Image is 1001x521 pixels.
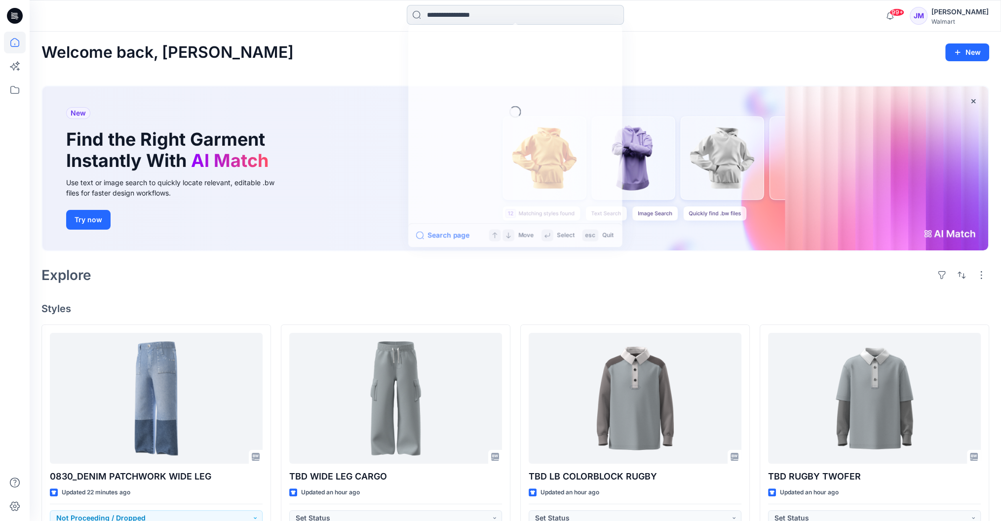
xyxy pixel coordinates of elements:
p: Select [557,230,574,240]
h1: Find the Right Garment Instantly With [66,129,273,171]
p: Updated 22 minutes ago [62,487,130,498]
p: esc [585,230,596,240]
p: TBD RUGBY TWOFER [768,470,981,483]
h2: Welcome back, [PERSON_NAME] [41,43,294,62]
p: Move [518,230,534,240]
p: TBD WIDE LEG CARGO [289,470,502,483]
p: Updated an hour ago [301,487,360,498]
span: New [71,107,86,119]
div: Use text or image search to quickly locate relevant, editable .bw files for faster design workflows. [66,177,288,198]
span: 99+ [889,8,904,16]
a: TBD RUGBY TWOFER [768,333,981,464]
p: Quit [602,230,614,240]
div: [PERSON_NAME] [931,6,989,18]
h4: Styles [41,303,989,315]
p: 0830_DENIM PATCHWORK WIDE LEG [50,470,263,483]
div: Walmart [931,18,989,25]
h2: Explore [41,267,91,283]
p: TBD LB COLORBLOCK RUGBY [529,470,741,483]
a: 0830_DENIM PATCHWORK WIDE LEG [50,333,263,464]
div: JM [910,7,927,25]
button: Try now [66,210,111,230]
a: TBD LB COLORBLOCK RUGBY [529,333,741,464]
button: Search page [416,230,469,241]
button: New [945,43,989,61]
p: Updated an hour ago [780,487,839,498]
a: TBD WIDE LEG CARGO [289,333,502,464]
span: AI Match [191,150,269,171]
p: Updated an hour ago [540,487,599,498]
